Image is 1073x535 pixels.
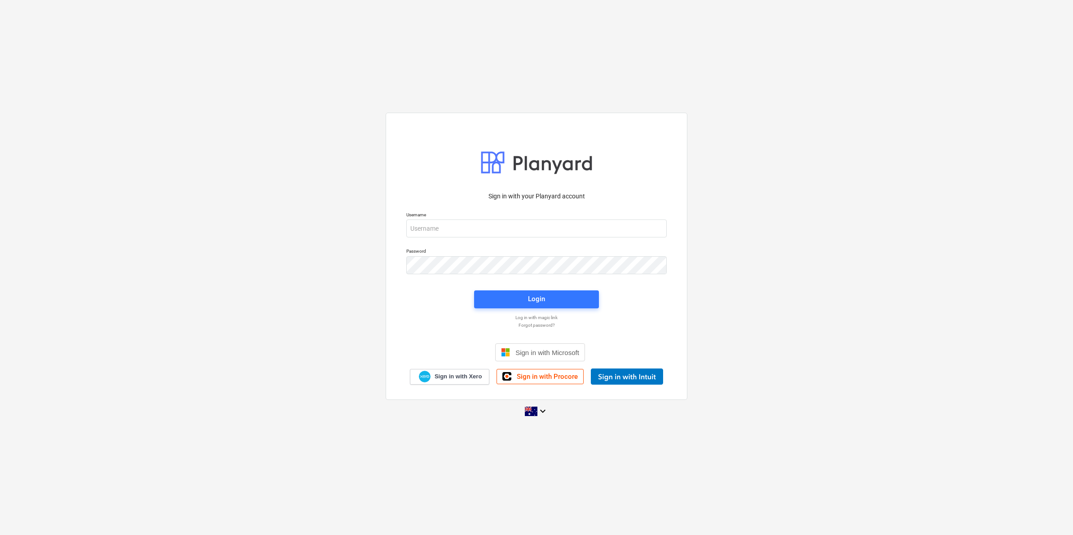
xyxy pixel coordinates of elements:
[497,369,584,384] a: Sign in with Procore
[406,212,667,219] p: Username
[406,192,667,201] p: Sign in with your Planyard account
[410,369,490,385] a: Sign in with Xero
[517,373,578,381] span: Sign in with Procore
[406,219,667,237] input: Username
[402,315,671,320] a: Log in with magic link
[501,348,510,357] img: Microsoft logo
[406,248,667,256] p: Password
[435,373,482,381] span: Sign in with Xero
[419,371,431,383] img: Xero logo
[474,290,599,308] button: Login
[528,293,545,305] div: Login
[402,322,671,328] a: Forgot password?
[515,349,579,356] span: Sign in with Microsoft
[537,406,548,417] i: keyboard_arrow_down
